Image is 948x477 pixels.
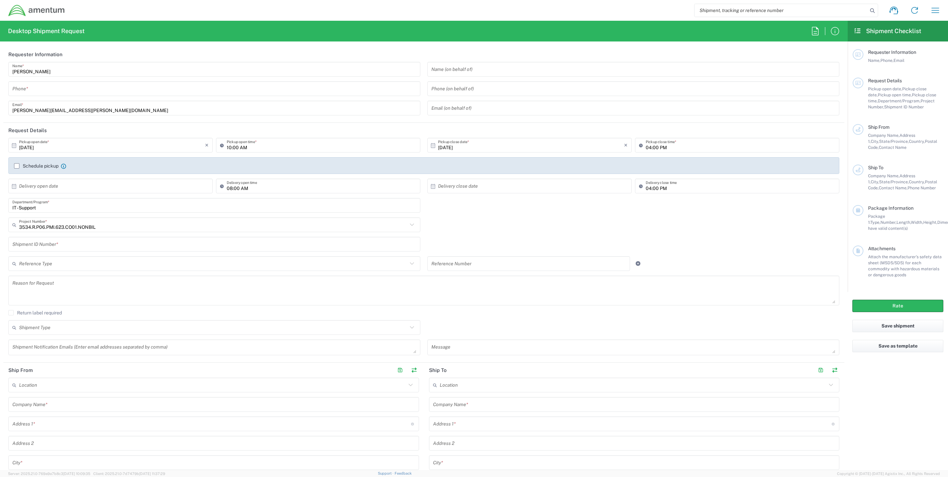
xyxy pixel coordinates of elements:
span: Name, [868,58,880,63]
h2: Requester Information [8,51,63,58]
span: Client: 2025.21.0-7d7479b [93,472,165,476]
span: Contact Name [879,145,907,150]
span: Phone Number [908,185,936,190]
button: Save shipment [852,320,943,332]
span: Package Information [868,205,914,211]
span: Company Name, [868,173,900,178]
span: Copyright © [DATE]-[DATE] Agistix Inc., All Rights Reserved [837,471,940,477]
input: Shipment, tracking or reference number [695,4,868,17]
h2: Shipment Checklist [854,27,921,35]
span: Length, [897,220,911,225]
img: dyncorp [8,4,65,17]
span: Height, [923,220,937,225]
span: Request Details [868,78,902,83]
label: Return label required [8,310,62,315]
span: Ship From [868,124,889,130]
span: Department/Program, [878,98,921,103]
span: State/Province, [879,139,909,144]
span: City, [871,139,879,144]
i: × [624,140,628,151]
span: Number, [880,220,897,225]
a: Add Reference [633,259,643,268]
a: Support [378,471,395,475]
span: [DATE] 11:37:29 [139,472,165,476]
span: Email [893,58,905,63]
span: [DATE] 10:09:35 [63,472,90,476]
h2: Request Details [8,127,47,134]
a: Feedback [395,471,412,475]
span: Pickup open time, [878,92,912,97]
span: Pickup open date, [868,86,902,91]
span: Server: 2025.21.0-769a9a7b8c3 [8,472,90,476]
label: Schedule pickup [14,163,59,169]
span: Company Name, [868,133,900,138]
span: Country, [909,179,925,184]
span: Phone, [880,58,893,63]
h2: Desktop Shipment Request [8,27,85,35]
i: × [205,140,209,151]
span: City, [871,179,879,184]
span: Country, [909,139,925,144]
span: Shipment ID Number [884,104,924,109]
span: Width, [911,220,923,225]
span: Requester Information [868,50,916,55]
h2: Ship From [8,367,33,374]
span: Ship To [868,165,883,170]
h2: Ship To [429,367,447,374]
span: Package 1: [868,214,885,225]
span: Attachments [868,246,896,251]
span: State/Province, [879,179,909,184]
span: Contact Name, [879,185,908,190]
button: Rate [852,300,943,312]
span: Type, [870,220,880,225]
span: Attach the manufacturer’s safety data sheet (MSDS/SDS) for each commodity with hazardous material... [868,254,942,277]
button: Save as template [852,340,943,352]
